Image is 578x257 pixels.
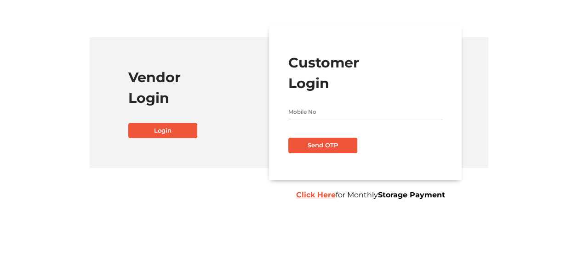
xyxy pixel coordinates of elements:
[128,67,282,108] h1: Vendor Login
[288,105,442,119] input: Mobile No
[296,190,336,199] a: Click Here
[288,138,358,153] button: Send OTP
[128,123,198,139] a: Login
[288,52,442,94] h1: Customer Login
[378,190,445,199] b: Storage Payment
[289,190,551,201] div: for Monthly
